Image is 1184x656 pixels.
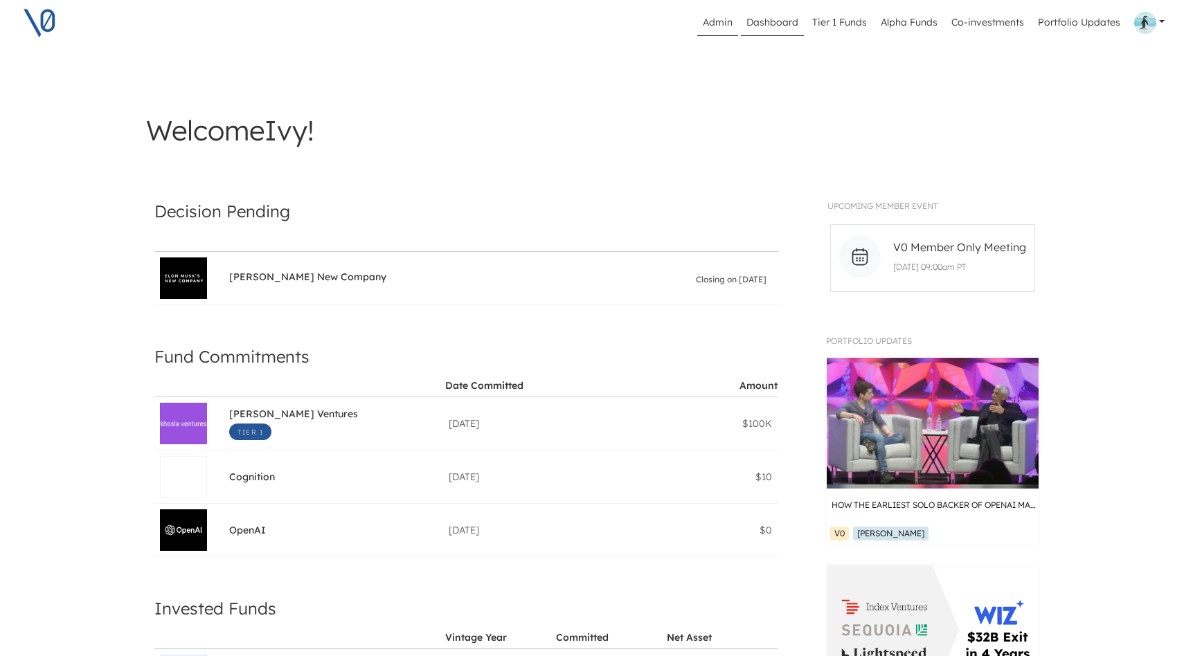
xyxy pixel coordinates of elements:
span: UPCOMING MEMBER EVENT [827,201,938,211]
span: [PERSON_NAME] New Company [229,271,386,286]
h1: Portfolio Updates [826,336,1039,346]
img: V0 logo [22,6,57,40]
a: Portfolio Updates [1032,10,1126,36]
span: V0 Member Only Meeting [893,239,1026,255]
img: Profile [1134,12,1156,34]
div: Committed [556,631,609,644]
a: Admin [697,10,738,36]
span: [PERSON_NAME] Ventures [229,408,358,423]
div: [DATE] [449,417,657,430]
div: $10 [668,470,772,484]
div: Vintage Year [445,631,507,644]
div: Amount [739,379,778,392]
div: [DATE] [449,470,657,484]
h4: Fund Commitments [154,342,778,371]
img: Elon Musk's New Company [161,273,206,284]
h4: Decision Pending [154,197,778,226]
a: Co-investments [946,10,1030,36]
div: [DATE] [449,523,657,537]
h4: Invested Funds [154,594,778,623]
div: Date Committed [445,379,523,392]
a: Dashboard [741,10,804,36]
span: Cognition [229,471,275,486]
a: Alpha Funds [875,10,943,36]
span: Closing on [DATE] [696,273,766,286]
div: Net Asset [667,631,712,644]
div: $100K [668,417,772,430]
p: [DATE] 09:00am PT [888,261,1030,273]
span: Tier 1 [229,423,271,440]
div: $0 [668,523,772,537]
h3: Welcome Ivy ! [146,113,1038,147]
a: Tier 1 Funds [807,10,872,36]
span: OpenAI [229,524,266,540]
